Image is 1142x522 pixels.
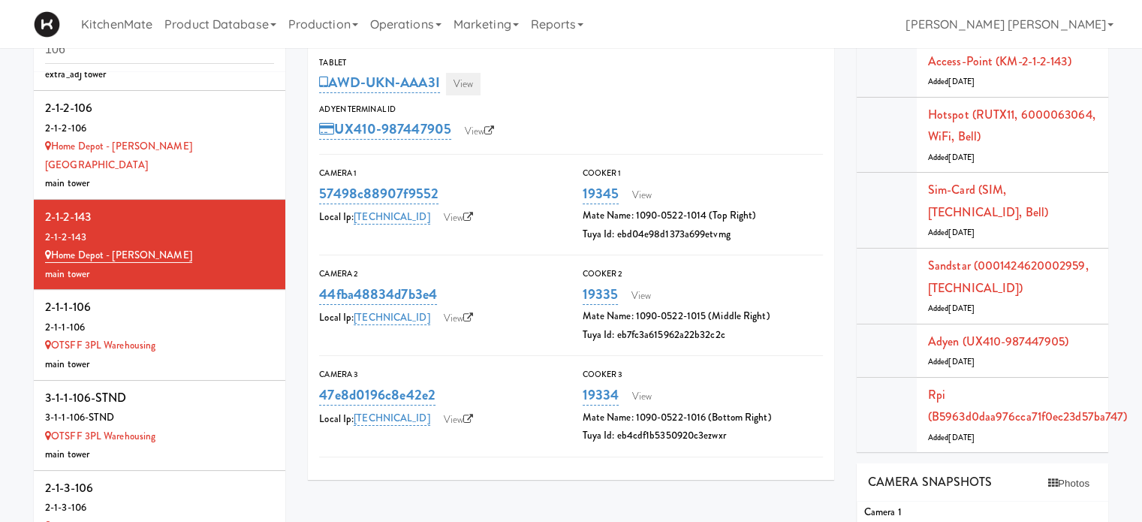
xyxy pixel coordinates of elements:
span: [DATE] [948,152,975,163]
span: [DATE] [948,303,975,314]
div: Camera 1 [864,503,1101,522]
div: Local Ip: [319,307,559,330]
div: Mate Name: 1090-0522-1015 (Middle Right) [583,307,823,326]
div: Adyen Terminal Id [319,102,823,117]
li: 2-1-1-1062-1-1-106 OTSFF 3PL Warehousingmain tower [34,290,285,380]
div: 2-1-2-106 [45,119,274,138]
span: Added [928,303,975,314]
div: Mate Name: 1090-0522-1016 (Bottom Right) [583,409,823,427]
span: CAMERA SNAPSHOTS [868,473,993,490]
div: Local Ip: [319,207,559,229]
a: UX410-987447905 [319,119,451,140]
a: Access-point (KM-2-1-2-143) [928,53,1071,70]
a: 57498c88907f9552 [319,183,438,204]
div: 2-1-1-106 [45,296,274,318]
span: Added [928,76,975,87]
div: Local Ip: [319,409,559,431]
a: View [436,409,481,431]
div: Camera 1 [319,166,559,181]
span: Added [928,432,975,443]
a: Home Depot - [PERSON_NAME] [45,248,192,263]
div: 2-1-2-143 [45,206,274,228]
span: Added [928,356,975,367]
a: Sim-card (SIM, [TECHNICAL_ID], Bell) [928,181,1048,221]
div: 2-1-2-143 [45,228,274,247]
li: 2-1-2-1432-1-2-143 Home Depot - [PERSON_NAME]main tower [34,200,285,290]
a: View [457,120,502,143]
a: View [625,184,659,207]
div: main tower [45,445,274,464]
div: Cooker 1 [583,166,823,181]
a: View [436,207,481,229]
a: [TECHNICAL_ID] [354,411,429,426]
span: Added [928,227,975,238]
a: OTSFF 3PL Warehousing [45,429,155,443]
li: 2-1-2-1062-1-2-106 Home Depot - [PERSON_NAME][GEOGRAPHIC_DATA]main tower [34,91,285,200]
div: Camera 2 [319,267,559,282]
div: 2-1-3-106 [45,499,274,517]
div: Cooker 3 [583,367,823,382]
div: 3-1-1-106-STND [45,409,274,427]
div: extra_adj tower [45,65,274,84]
div: main tower [45,265,274,284]
a: View [436,307,481,330]
div: Tuya Id: ebd04e98d1373a699etvmg [583,225,823,244]
a: Sandstar (0001424620002959, [TECHNICAL_ID]) [928,257,1089,297]
span: [DATE] [948,432,975,443]
div: 2-1-2-106 [45,97,274,119]
a: OTSFF 3PL Warehousing [45,338,155,352]
button: Photos [1041,472,1097,495]
a: 44fba48834d7b3e4 [319,284,437,305]
a: View [446,73,481,95]
span: [DATE] [948,76,975,87]
div: Camera 3 [319,367,559,382]
li: 3-1-1-106-STND3-1-1-106-STND OTSFF 3PL Warehousingmain tower [34,381,285,471]
div: 3-1-1-106-STND [45,387,274,409]
a: [TECHNICAL_ID] [354,310,429,325]
div: Cooker 2 [583,267,823,282]
a: AWD-UKN-AAA3I [319,72,439,93]
div: Tablet [319,56,823,71]
div: 2-1-3-106 [45,477,274,499]
a: Rpi (b5963d0daa976cca71f0ec23d57ba747) [928,386,1127,426]
span: [DATE] [948,356,975,367]
span: [DATE] [948,227,975,238]
div: Mate Name: 1090-0522-1014 (Top Right) [583,207,823,225]
a: 19345 [583,183,619,204]
a: Hotspot (RUTX11, 6000063064, WiFi, Bell) [928,106,1095,146]
a: 19335 [583,284,619,305]
div: main tower [45,174,274,193]
span: Added [928,152,975,163]
a: 19334 [583,385,619,406]
div: main tower [45,355,274,374]
a: 47e8d0196c8e42e2 [319,385,435,406]
img: Micromart [34,11,60,38]
a: Home Depot - [PERSON_NAME][GEOGRAPHIC_DATA] [45,139,192,172]
div: Tuya Id: eb7fc3a615962a22b32c2c [583,326,823,345]
input: Search towers [45,36,274,64]
div: Tuya Id: eb4cdf1b5350920c3ezwxr [583,427,823,445]
a: View [624,285,658,307]
a: [TECHNICAL_ID] [354,210,429,225]
div: 2-1-1-106 [45,318,274,337]
a: View [625,385,659,408]
a: Adyen (UX410-987447905) [928,333,1068,350]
